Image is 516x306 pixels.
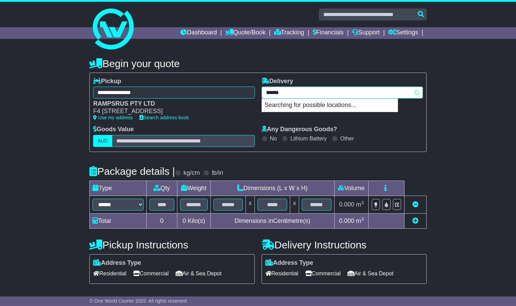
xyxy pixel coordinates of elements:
[182,217,186,224] span: 0
[180,27,217,39] a: Dashboard
[133,268,168,279] span: Commercial
[90,213,147,228] td: Total
[262,239,427,250] h4: Delivery Instructions
[93,108,248,115] div: F4 [STREET_ADDRESS]
[388,27,418,39] a: Settings
[177,181,210,196] td: Weight
[147,181,177,196] td: Qty
[412,201,418,208] a: Remove this item
[147,213,177,228] td: 0
[265,259,313,267] label: Address Type
[177,213,210,228] td: Kilo(s)
[290,196,299,213] td: x
[93,135,112,147] label: AUD
[334,181,368,196] td: Volume
[262,87,423,98] typeahead: Please provide city
[225,27,266,39] a: Quote/Book
[246,196,255,213] td: x
[89,239,254,250] h4: Pickup Instructions
[93,100,248,108] div: RAMPSRUS PTY LTD
[274,27,304,39] a: Tracking
[265,268,298,279] span: Residential
[89,166,175,177] h4: Package details |
[183,169,200,177] label: kg/cm
[176,268,222,279] span: Air & Sea Depot
[352,27,380,39] a: Support
[93,259,141,267] label: Address Type
[356,217,364,224] span: m
[340,135,354,142] label: Other
[262,78,293,85] label: Delivery
[210,213,334,228] td: Dimensions in Centimetre(s)
[412,217,418,224] a: Add new item
[339,217,354,224] span: 0.000
[348,268,394,279] span: Air & Sea Depot
[89,58,427,69] h4: Begin your quote
[361,200,364,205] sup: 3
[262,126,337,133] label: Any Dangerous Goods?
[270,135,277,142] label: No
[139,115,189,120] a: Search address book
[93,78,121,85] label: Pickup
[305,268,341,279] span: Commercial
[262,99,398,112] p: Searching for possible locations...
[339,201,354,208] span: 0.000
[361,216,364,221] sup: 3
[89,298,188,304] span: © One World Courier 2025. All rights reserved.
[313,27,344,39] a: Financials
[212,169,223,177] label: lb/in
[210,181,334,196] td: Dimensions (L x W x H)
[93,268,126,279] span: Residential
[90,181,147,196] td: Type
[356,201,364,208] span: m
[93,115,133,120] a: Use my address
[290,135,327,142] label: Lithium Battery
[93,126,134,133] label: Goods Value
